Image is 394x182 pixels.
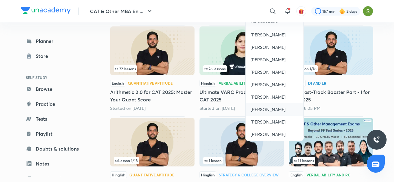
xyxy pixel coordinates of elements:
[86,5,157,17] button: CAT & Other MBA En ...
[199,25,284,111] div: Ultimate VARC Practice Course for CAT 2025
[246,29,303,41] a: [PERSON_NAME]
[21,128,93,140] a: Playlist
[293,65,369,72] div: infocontainer
[289,118,373,166] img: Thumbnail
[251,119,285,125] span: [PERSON_NAME]
[373,136,380,143] img: ttu
[246,128,303,141] a: [PERSON_NAME]
[114,157,191,164] div: infosection
[246,116,303,128] a: [PERSON_NAME]
[246,54,303,66] a: [PERSON_NAME]
[251,32,285,38] span: [PERSON_NAME]
[199,88,284,103] h5: Ultimate VARC Practice Course for CAT 2025
[110,118,195,166] img: Thumbnail
[298,8,304,14] img: avatar
[21,72,93,83] h6: SELF STUDY
[363,6,373,16] img: Samridhi Vij
[219,173,279,177] div: Strategy & College Overview
[110,88,195,103] h5: Arithmetic 2.0 for CAT 2025: Master Your Quant Score
[21,35,93,47] a: Planner
[293,157,369,164] div: left
[204,67,226,71] span: 26 lessons
[246,41,303,54] a: [PERSON_NAME]
[246,66,303,78] a: [PERSON_NAME]
[199,118,284,166] img: Thumbnail
[129,173,174,177] div: Quantitative Aptitude
[307,173,350,177] div: Verbal Ability and RC
[203,157,280,164] div: infosection
[289,171,304,178] span: English
[114,157,191,164] div: left
[289,105,373,111] div: Tomorrow, 8:05 PM
[251,82,285,88] span: [PERSON_NAME]
[21,142,93,155] a: Doubts & solutions
[251,57,285,63] span: [PERSON_NAME]
[251,69,285,75] span: [PERSON_NAME]
[296,6,306,16] button: avatar
[114,157,191,164] div: infocontainer
[308,81,326,85] div: DI and LR
[251,131,285,138] span: [PERSON_NAME]
[21,98,93,110] a: Practice
[115,67,136,71] span: 22 lessons
[289,25,373,111] div: LRDI Fast-Track Booster Part - I for CAT 2025
[294,159,314,162] span: 11 lessons
[114,65,191,72] div: left
[21,50,93,62] a: Store
[294,67,316,71] span: Lesson 1 / 16
[203,65,280,72] div: left
[204,159,222,162] span: 1 lesson
[114,65,191,72] div: infocontainer
[21,113,93,125] a: Tests
[114,65,191,72] div: infosection
[293,65,369,72] div: left
[110,26,195,75] img: Thumbnail
[21,157,93,170] a: Notes
[293,157,369,164] div: infocontainer
[289,88,373,103] h5: LRDI Fast-Track Booster Part - I for CAT 2025
[110,80,125,86] span: English
[199,105,284,111] div: Started on Jul 18
[293,157,369,164] div: infosection
[21,7,71,14] img: Company Logo
[293,65,369,72] div: infosection
[246,78,303,91] a: [PERSON_NAME]
[203,65,280,72] div: infosection
[199,80,216,86] span: Hinglish
[251,106,285,113] span: [PERSON_NAME]
[199,171,216,178] span: Hinglish
[339,8,345,14] img: streak
[21,7,71,16] a: Company Logo
[246,91,303,103] a: [PERSON_NAME]
[199,26,284,75] img: Thumbnail
[219,81,262,85] div: Verbal Ability and RC
[246,103,303,116] a: [PERSON_NAME]
[251,94,285,100] span: [PERSON_NAME]
[203,65,280,72] div: infocontainer
[21,83,93,95] a: Browse
[110,105,195,111] div: Started on Aug 4
[115,159,138,162] span: Lesson 1 / 18
[110,25,195,111] div: Arithmetic 2.0 for CAT 2025: Master Your Quant Score
[289,26,373,75] img: Thumbnail
[36,52,52,60] div: Store
[203,157,280,164] div: left
[251,44,285,50] span: [PERSON_NAME]
[128,81,172,85] div: Quantitative Aptitude
[203,157,280,164] div: infocontainer
[110,171,127,178] span: Hinglish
